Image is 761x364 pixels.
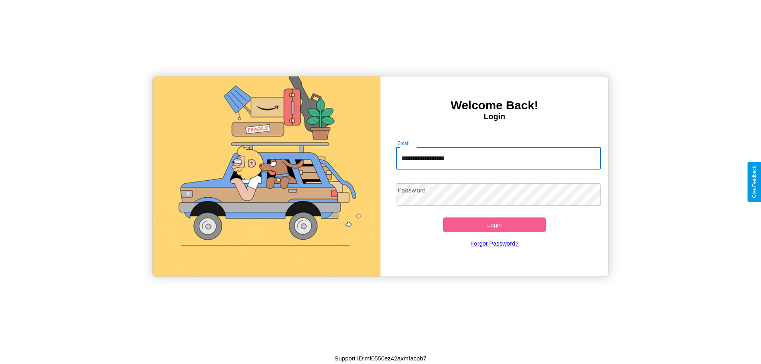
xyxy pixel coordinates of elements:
[751,166,757,198] div: Give Feedback
[380,112,608,121] h4: Login
[380,99,608,112] h3: Welcome Back!
[335,353,426,364] p: Support ID: mf0550ez42axmfacpb7
[392,232,597,255] a: Forgot Password?
[443,217,546,232] button: Login
[153,76,380,276] img: gif
[398,140,410,147] label: Email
